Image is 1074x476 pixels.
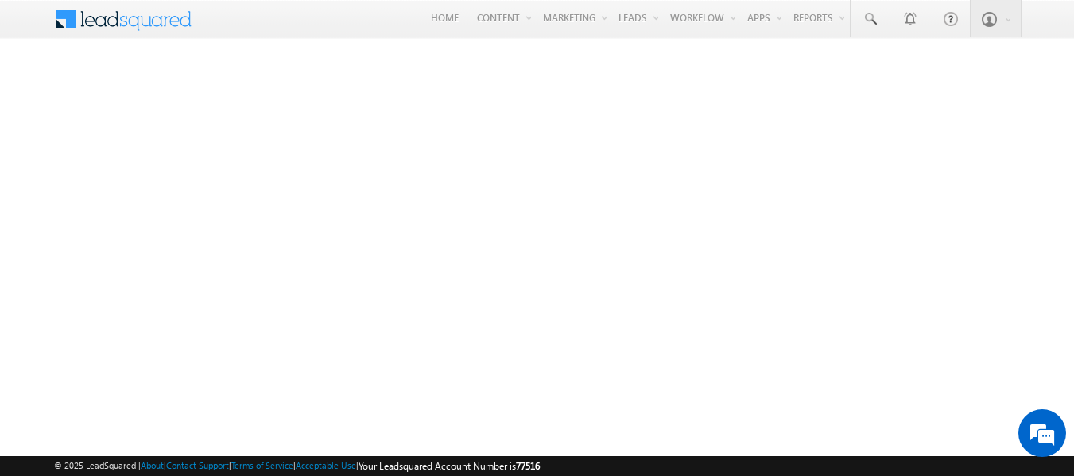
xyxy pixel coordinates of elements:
span: © 2025 LeadSquared | | | | | [54,459,540,474]
a: Acceptable Use [296,460,356,470]
a: About [141,460,164,470]
a: Terms of Service [231,460,293,470]
span: Your Leadsquared Account Number is [359,460,540,472]
a: Contact Support [166,460,229,470]
span: 77516 [516,460,540,472]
